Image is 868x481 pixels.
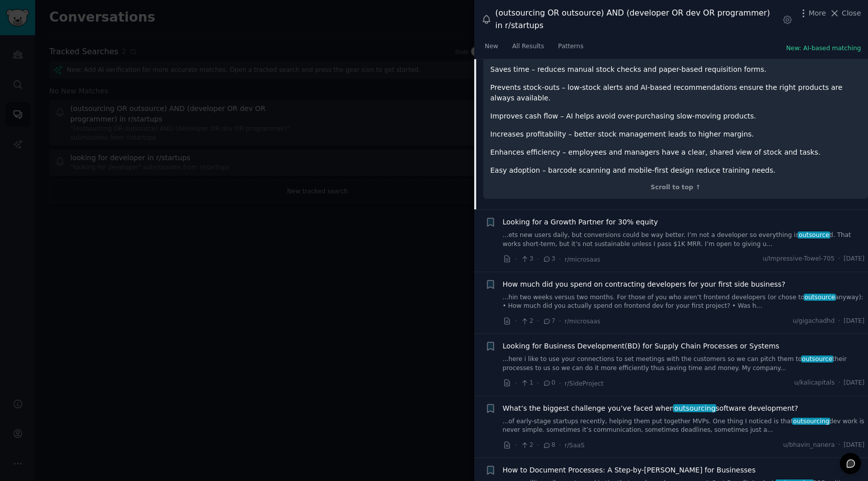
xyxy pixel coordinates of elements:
span: outsourcing [673,404,716,412]
span: · [838,441,840,450]
p: Improves cash flow – AI helps avoid over-purchasing slow-moving products. [490,111,861,122]
span: New [485,42,498,51]
span: r/microsaas [565,318,600,325]
a: All Results [509,39,548,59]
p: Prevents stock-outs – low-stock alerts and AI-based recommendations ensure the right products are... [490,82,861,103]
span: · [559,378,561,389]
span: outsourcing [792,418,830,425]
span: r/SaaS [565,442,585,449]
a: ...of early-stage startups recently, helping them put together MVPs. One thing I noticed is thato... [503,417,865,435]
p: Easy adoption – barcode scanning and mobile-first design reduce training needs. [490,165,861,176]
button: Close [829,8,861,19]
span: · [559,254,561,265]
span: [DATE] [844,379,864,388]
span: 8 [542,441,555,450]
span: · [537,254,539,265]
span: 3 [542,255,555,264]
span: 7 [542,317,555,326]
div: Scroll to top ↑ [490,183,861,192]
span: [DATE] [844,317,864,326]
span: 2 [520,441,533,450]
a: What’s the biggest challenge you’ve faced whenoutsourcingsoftware development? [503,403,798,414]
span: · [838,255,840,264]
span: [DATE] [844,255,864,264]
p: Enhances efficiency – employees and managers have a clear, shared view of stock and tasks. [490,147,861,158]
span: u/Impressive-Towel-705 [763,255,834,264]
span: What’s the biggest challenge you’ve faced when software development? [503,403,798,414]
span: outsource [801,355,833,363]
span: [DATE] [844,441,864,450]
div: (outsourcing OR outsource) AND (developer OR dev OR programmer) in r/startups [495,7,779,32]
span: · [537,378,539,389]
span: · [537,440,539,450]
span: Close [842,8,861,19]
span: · [515,440,517,450]
span: · [515,378,517,389]
span: 3 [520,255,533,264]
span: 0 [542,379,555,388]
span: · [515,316,517,326]
span: outsource [804,294,836,301]
span: r/SideProject [565,380,604,387]
span: 2 [520,317,533,326]
p: Increases profitability – better stock management leads to higher margins. [490,129,861,140]
a: How to Document Processes: A Step-by-[PERSON_NAME] for Businesses [503,465,756,475]
span: u/bhavin_nanera [783,441,835,450]
span: · [838,317,840,326]
span: · [559,316,561,326]
a: ...ets new users daily, but conversions could be way better. I’m not a developer so everything is... [503,231,865,249]
span: r/microsaas [565,256,600,263]
span: outsource [798,231,830,238]
button: More [798,8,826,19]
a: ...hin two weeks versus two months. For those of you who aren’t frontend developers (or chose too... [503,293,865,311]
span: 1 [520,379,533,388]
span: · [559,440,561,450]
a: Patterns [555,39,587,59]
a: Looking for Business Development(BD) for Supply Chain Processes or Systems [503,341,780,351]
p: Saves time – reduces manual stock checks and paper-based requisition forms. [490,64,861,75]
span: · [515,254,517,265]
span: u/kalicapitals [794,379,835,388]
span: · [838,379,840,388]
span: Patterns [558,42,583,51]
a: Looking for a Growth Partner for 30% equity [503,217,658,227]
a: ...here i like to use your connections to set meetings with the customers so we can pitch them to... [503,355,865,373]
a: How much did you spend on contracting developers for your first side business? [503,279,786,290]
span: All Results [512,42,544,51]
a: New [481,39,502,59]
button: New: AI-based matching [786,44,861,53]
span: · [537,316,539,326]
span: More [809,8,826,19]
span: u/gigachadhd [793,317,835,326]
